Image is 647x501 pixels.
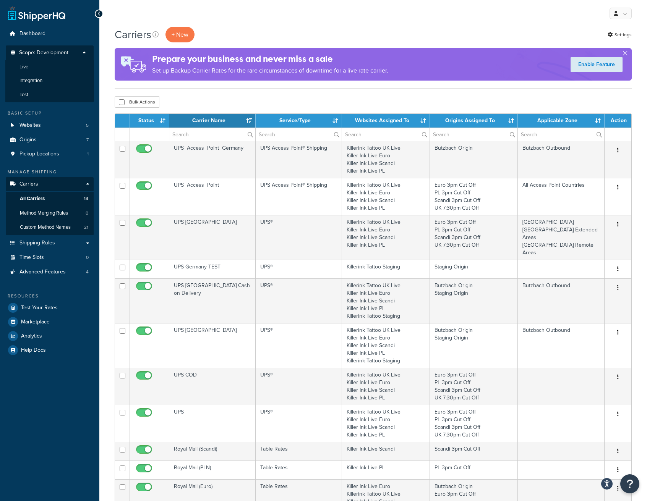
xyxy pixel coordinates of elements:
td: UPS Germany TEST [169,260,256,278]
th: Action [605,114,631,128]
li: Live [5,60,94,74]
td: Butzbach Outbound [518,278,605,323]
td: UPS Access Point® Shipping [256,141,342,178]
div: Resources [6,293,94,299]
th: Status: activate to sort column ascending [130,114,169,128]
td: Butzbach Origin [430,141,517,178]
td: UPS_Access_Point_Germany [169,141,256,178]
a: Advanced Features 4 [6,265,94,279]
td: UPS® [256,368,342,405]
span: Test [19,92,28,98]
td: Euro 3pm Cut Off PL 3pm Cut Off Scandi 3pm Cut Off UK 7:30pm Cut Off [430,368,517,405]
td: UPS Access Point® Shipping [256,178,342,215]
li: Method Merging Rules [6,206,94,220]
td: Table Rates [256,442,342,461]
input: Search [342,128,430,141]
li: Advanced Features [6,265,94,279]
td: Royal Mail (PLN) [169,461,256,479]
span: Integration [19,78,42,84]
span: Websites [19,122,41,129]
span: 5 [86,122,89,129]
td: UPS® [256,215,342,260]
a: Test Your Rates [6,301,94,315]
a: Time Slots 0 [6,250,94,265]
td: Killerink Tattoo UK Live Killer Ink Live Euro Killer Ink Live Scandi Killer Ink Live PL [342,215,430,260]
span: Carriers [19,181,38,187]
li: Custom Method Names [6,220,94,234]
span: Analytics [21,333,42,339]
span: Method Merging Rules [20,210,68,217]
input: Search [256,128,342,141]
a: Custom Method Names 21 [6,220,94,234]
td: Killerink Tattoo UK Live Killer Ink Live Euro Killer Ink Live Scandi Killer Ink Live PL [342,141,430,178]
a: Websites 5 [6,118,94,133]
span: Marketplace [21,319,50,325]
a: Origins 7 [6,133,94,147]
span: Pickup Locations [19,151,59,157]
td: Butzbach Origin Staging Origin [430,323,517,368]
a: Marketplace [6,315,94,329]
a: Enable Feature [571,57,623,72]
span: Test Your Rates [21,305,58,311]
div: Manage Shipping [6,169,94,175]
span: Live [19,64,28,70]
li: Time Slots [6,250,94,265]
th: Service/Type: activate to sort column ascending [256,114,342,128]
span: 1 [87,151,89,157]
td: UPS_Access_Point [169,178,256,215]
span: 4 [86,269,89,275]
span: Help Docs [21,347,46,354]
button: Open Resource Center [620,474,639,493]
td: Euro 3pm Cut Off PL 3pm Cut Off Scandi 3pm Cut Off UK 7:30pm Cut Off [430,178,517,215]
td: All Access Point Countries [518,178,605,215]
td: UPS COD [169,368,256,405]
span: All Carriers [20,196,45,202]
li: Analytics [6,329,94,343]
div: Basic Setup [6,110,94,116]
li: Help Docs [6,343,94,357]
td: Killerink Tattoo UK Live Killer Ink Live Euro Killer Ink Live Scandi Killer Ink Live PL [342,368,430,405]
input: Search [430,128,517,141]
span: Dashboard [19,31,45,37]
span: 14 [84,196,88,202]
a: All Carriers 14 [6,192,94,206]
td: Killer Ink Live PL [342,461,430,479]
a: Settings [608,29,632,40]
h4: Prepare your business and never miss a sale [152,53,388,65]
td: UPS [GEOGRAPHIC_DATA] [169,323,256,368]
td: Killerink Tattoo UK Live Killer Ink Live Euro Killer Ink Live Scandi Killer Ink Live PL Killerink... [342,278,430,323]
td: UPS [169,405,256,442]
a: Pickup Locations 1 [6,147,94,161]
span: Custom Method Names [20,224,71,231]
td: Staging Origin [430,260,517,278]
li: Integration [5,74,94,88]
td: Butzbach Origin Staging Origin [430,278,517,323]
a: Carriers [6,177,94,191]
span: 0 [86,254,89,261]
th: Carrier Name: activate to sort column ascending [169,114,256,128]
a: Dashboard [6,27,94,41]
input: Search [169,128,255,141]
input: Search [518,128,604,141]
td: Euro 3pm Cut Off PL 3pm Cut Off Scandi 3pm Cut Off UK 7:30pm Cut Off [430,215,517,260]
li: Websites [6,118,94,133]
button: + New [165,27,195,42]
li: Carriers [6,177,94,235]
td: UPS [GEOGRAPHIC_DATA] [169,215,256,260]
li: Test [5,88,94,102]
th: Origins Assigned To: activate to sort column ascending [430,114,517,128]
td: Killerink Tattoo UK Live Killer Ink Live Euro Killer Ink Live Scandi Killer Ink Live PL [342,405,430,442]
span: 0 [86,210,88,217]
img: ad-rules-rateshop-fe6ec290ccb7230408bd80ed9643f0289d75e0ffd9eb532fc0e269fcd187b520.png [115,48,152,81]
span: Time Slots [19,254,44,261]
th: Websites Assigned To: activate to sort column ascending [342,114,430,128]
td: Scandi 3pm Cut Off [430,442,517,461]
li: Origins [6,133,94,147]
h1: Carriers [115,27,151,42]
td: Royal Mail (Scandi) [169,442,256,461]
td: [GEOGRAPHIC_DATA] [GEOGRAPHIC_DATA] Extended Areas [GEOGRAPHIC_DATA] Remote Areas [518,215,605,260]
td: UPS® [256,260,342,278]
